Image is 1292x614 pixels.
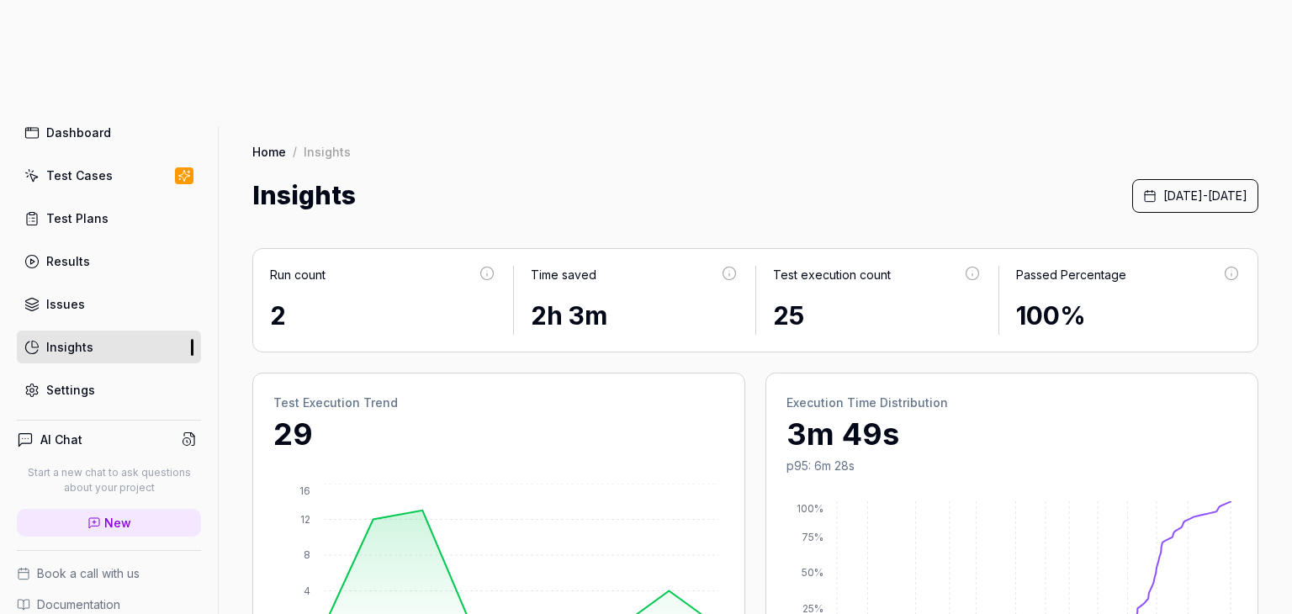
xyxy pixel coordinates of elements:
a: Results [17,245,201,278]
span: New [104,514,131,532]
div: Settings [46,381,95,399]
h2: Test Execution Trend [273,394,724,411]
div: 100% [1016,297,1242,335]
a: Issues [17,288,201,320]
a: Test Plans [17,202,201,235]
p: p95: 6m 28s [786,457,1237,474]
tspan: 16 [299,484,310,497]
p: Start a new chat to ask questions about your project [17,465,201,495]
tspan: 50% [802,566,823,579]
span: Book a call with us [37,564,140,582]
p: 3m 49s [786,411,1237,457]
tspan: 8 [304,548,310,561]
div: Test Cases [46,167,113,184]
a: Dashboard [17,116,201,149]
div: Time saved [531,266,596,283]
div: Issues [46,295,85,313]
div: Test execution count [773,266,891,283]
span: Documentation [37,595,120,613]
div: 25 [773,297,982,335]
div: Passed Percentage [1016,266,1126,283]
h2: Execution Time Distribution [786,394,1237,411]
a: New [17,509,201,537]
a: Test Cases [17,159,201,192]
div: Test Plans [46,209,109,227]
h4: AI Chat [40,431,82,448]
div: Results [46,252,90,270]
tspan: 100% [797,502,823,515]
div: Insights [304,143,351,160]
span: [DATE] - [DATE] [1163,187,1247,204]
div: Dashboard [46,124,111,141]
a: Home [252,143,286,160]
div: / [293,143,297,160]
a: Settings [17,373,201,406]
div: Run count [270,266,326,283]
p: 29 [273,411,724,457]
div: 2h 3m [531,297,739,335]
tspan: 12 [300,513,310,526]
tspan: 75% [802,531,823,543]
h1: Insights [252,177,356,214]
a: Documentation [17,595,201,613]
div: 2 [270,297,496,335]
tspan: 4 [304,585,310,597]
a: Insights [17,331,201,363]
div: Insights [46,338,93,356]
a: Book a call with us [17,564,201,582]
button: [DATE]-[DATE] [1132,179,1258,213]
